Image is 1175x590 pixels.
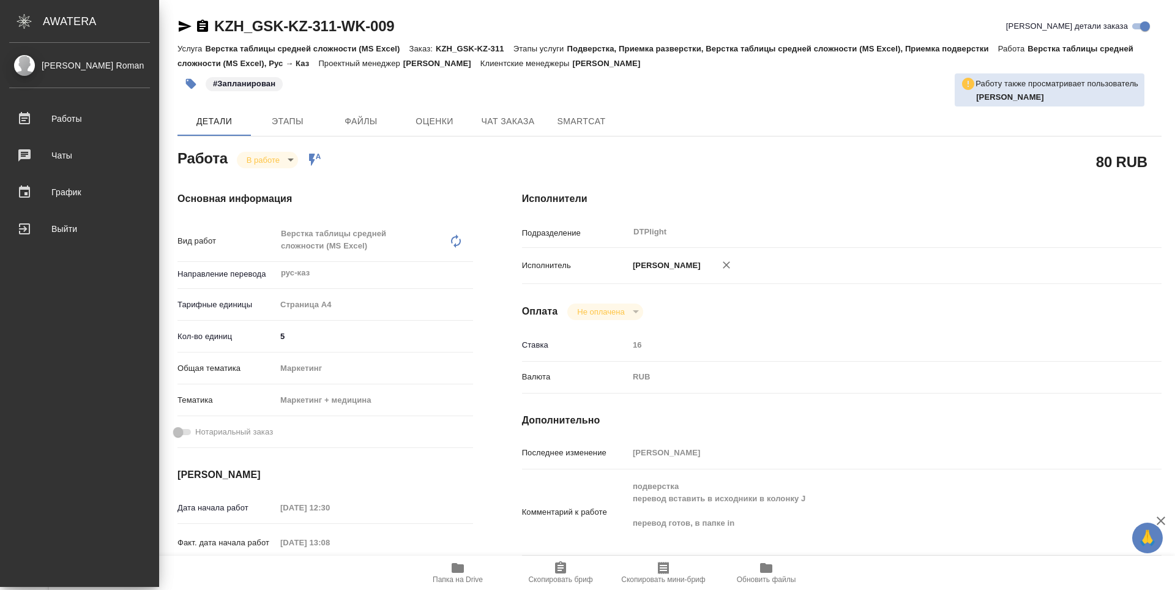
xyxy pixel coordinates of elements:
[629,260,701,272] p: [PERSON_NAME]
[528,575,592,584] span: Скопировать бриф
[9,146,150,165] div: Чаты
[522,447,629,459] p: Последнее изменение
[205,44,409,53] p: Верстка таблицы средней сложности (MS Excel)
[737,575,796,584] span: Обновить файлы
[405,114,464,129] span: Оценки
[177,299,276,311] p: Тарифные единицы
[975,78,1138,90] p: Работу также просматривает пользователь
[237,152,298,168] div: В работе
[573,307,628,317] button: Не оплачена
[3,177,156,207] a: График
[9,183,150,201] div: График
[177,235,276,247] p: Вид работ
[976,92,1044,102] b: [PERSON_NAME]
[258,114,317,129] span: Этапы
[213,78,275,90] p: #Запланирован
[214,18,395,34] a: KZH_GSK-KZ-311-WK-009
[522,260,629,272] p: Исполнитель
[567,304,643,320] div: В работе
[9,59,150,72] div: [PERSON_NAME] Roman
[177,70,204,97] button: Добавить тэг
[3,140,156,171] a: Чаты
[612,556,715,590] button: Скопировать мини-бриф
[1132,523,1163,553] button: 🙏
[522,339,629,351] p: Ставка
[629,336,1108,354] input: Пустое поле
[177,19,192,34] button: Скопировать ссылку для ЯМессенджера
[409,44,436,53] p: Заказ:
[976,91,1138,103] p: Архипова Екатерина
[522,304,558,319] h4: Оплата
[567,44,998,53] p: Подверстка, Приемка разверстки, Верстка таблицы средней сложности (MS Excel), Приемка подверстки
[629,476,1108,546] textarea: подверстка перевод вставить в исходники в колонку J перевод готов, в папке in
[177,192,473,206] h4: Основная информация
[713,252,740,278] button: Удалить исполнителя
[195,19,210,34] button: Скопировать ссылку
[715,556,818,590] button: Обновить файлы
[243,155,283,165] button: В работе
[433,575,483,584] span: Папка на Drive
[522,192,1162,206] h4: Исполнители
[332,114,390,129] span: Файлы
[177,537,276,549] p: Факт. дата начала работ
[480,59,573,68] p: Клиентские менеджеры
[9,110,150,128] div: Работы
[276,499,383,517] input: Пустое поле
[177,362,276,375] p: Общая тематика
[1006,20,1128,32] span: [PERSON_NAME] детали заказа
[276,294,473,315] div: Страница А4
[177,268,276,280] p: Направление перевода
[276,358,473,379] div: Маркетинг
[629,444,1108,461] input: Пустое поле
[522,371,629,383] p: Валюта
[177,394,276,406] p: Тематика
[1137,525,1158,551] span: 🙏
[629,367,1108,387] div: RUB
[177,330,276,343] p: Кол-во единиц
[621,575,705,584] span: Скопировать мини-бриф
[3,103,156,134] a: Работы
[509,556,612,590] button: Скопировать бриф
[403,59,480,68] p: [PERSON_NAME]
[3,214,156,244] a: Выйти
[318,59,403,68] p: Проектный менеджер
[177,146,228,168] h2: Работа
[998,44,1028,53] p: Работа
[572,59,649,68] p: [PERSON_NAME]
[195,426,273,438] span: Нотариальный заказ
[185,114,244,129] span: Детали
[177,502,276,514] p: Дата начала работ
[522,506,629,518] p: Комментарий к работе
[43,9,159,34] div: AWATERA
[1096,151,1147,172] h2: 80 RUB
[522,413,1162,428] h4: Дополнительно
[276,390,473,411] div: Маркетинг + медицина
[276,327,473,345] input: ✎ Введи что-нибудь
[9,220,150,238] div: Выйти
[177,468,473,482] h4: [PERSON_NAME]
[552,114,611,129] span: SmartCat
[513,44,567,53] p: Этапы услуги
[522,227,629,239] p: Подразделение
[436,44,513,53] p: KZH_GSK-KZ-311
[276,534,383,551] input: Пустое поле
[177,44,205,53] p: Услуга
[204,78,284,88] span: Запланирован
[479,114,537,129] span: Чат заказа
[406,556,509,590] button: Папка на Drive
